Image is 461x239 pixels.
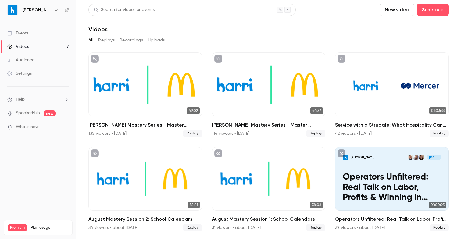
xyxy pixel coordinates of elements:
span: Replay [306,224,325,231]
li: Operators Unfiltered: Real Talk on Labor, Profits & Winning in 2025 [335,147,449,232]
p: Operators Unfiltered: Real Talk on Labor, Profits & Winning in [DATE] [343,172,441,203]
li: McDonald's Mastery Series - Master Timekeeping & Payroll in Harri_September Session 1 [212,52,326,137]
div: Search for videos or events [94,7,155,13]
a: Operators Unfiltered: Real Talk on Labor, Profits & Winning in 2025 [PERSON_NAME]Kari KrogmanKris... [335,147,449,232]
img: Kari Krogman [419,155,424,160]
li: McDonald's Mastery Series - Master Timekeeping & Payroll in Harri_September Session 2 [88,52,202,137]
button: Recordings [120,35,143,45]
span: Help [16,96,25,103]
span: new [44,110,56,116]
h2: [PERSON_NAME] Mastery Series - Master Timekeeping & Payroll in Harri_September Session 2 [88,121,202,129]
img: Operators Unfiltered: Real Talk on Labor, Profits & Winning in 2025 [343,155,348,160]
span: 44:37 [310,107,323,114]
p: [PERSON_NAME] [350,155,375,159]
li: Service with a Struggle: What Hospitality Can Teach Us About Supporting Frontline Teams [335,52,449,137]
span: 01:03:33 [429,107,446,114]
button: unpublished [91,149,99,157]
span: Replay [430,224,449,231]
span: 49:02 [187,107,200,114]
div: Audience [7,57,34,63]
span: Plan usage [31,225,69,230]
button: unpublished [338,149,345,157]
span: What's new [16,124,39,130]
img: Justin Hall [408,155,413,160]
a: SpeakerHub [16,110,40,116]
h2: [PERSON_NAME] Mastery Series - Master Timekeeping & Payroll in Harri_September Session 1 [212,121,326,129]
div: Events [7,30,28,36]
span: 35:41 [188,202,200,208]
a: 35:41August Mastery Session 2: School Calendars34 viewers • about [DATE]Replay [88,147,202,232]
li: help-dropdown-opener [7,96,69,103]
span: [DATE] [427,155,441,160]
div: Settings [7,70,32,77]
span: Replay [183,130,202,137]
a: 01:03:33Service with a Struggle: What Hospitality Can Teach Us About Supporting Frontline Teams42... [335,52,449,137]
span: Premium [8,224,27,231]
li: August Mastery Session 1: School Calendars [212,147,326,232]
a: 38:06August Mastery Session 1: School Calendars31 viewers • about [DATE]Replay [212,147,326,232]
h2: August Mastery Session 2: School Calendars [88,216,202,223]
div: 135 viewers • [DATE] [88,130,127,137]
button: unpublished [214,149,222,157]
span: Replay [430,130,449,137]
span: Replay [306,130,325,137]
span: Replay [183,224,202,231]
h2: Operators Unfiltered: Real Talk on Labor, Profits & Winning in [DATE] [335,216,449,223]
button: All [88,35,93,45]
li: August Mastery Session 2: School Calendars [88,147,202,232]
section: Videos [88,4,449,235]
div: Videos [7,44,29,50]
h2: Service with a Struggle: What Hospitality Can Teach Us About Supporting Frontline Teams [335,121,449,129]
button: unpublished [91,55,99,63]
button: unpublished [214,55,222,63]
div: 42 viewers • [DATE] [335,130,372,137]
div: 34 viewers • about [DATE] [88,225,138,231]
h2: August Mastery Session 1: School Calendars [212,216,326,223]
h6: [PERSON_NAME] [23,7,51,13]
span: 38:06 [310,202,323,208]
button: Uploads [148,35,165,45]
img: Harri [8,5,17,15]
div: 39 viewers • about [DATE] [335,225,385,231]
span: 01:00:23 [429,202,446,208]
iframe: Noticeable Trigger [62,124,69,130]
button: Schedule [417,4,449,16]
button: unpublished [338,55,345,63]
button: New video [380,4,414,16]
div: 31 viewers • about [DATE] [212,225,261,231]
h1: Videos [88,26,108,33]
button: Replays [98,35,115,45]
a: 49:02[PERSON_NAME] Mastery Series - Master Timekeeping & Payroll in Harri_September Session 2135 ... [88,52,202,137]
img: Kriste Sareyani [413,155,419,160]
a: 44:37[PERSON_NAME] Mastery Series - Master Timekeeping & Payroll in Harri_September Session 1114 ... [212,52,326,137]
div: 114 viewers • [DATE] [212,130,249,137]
